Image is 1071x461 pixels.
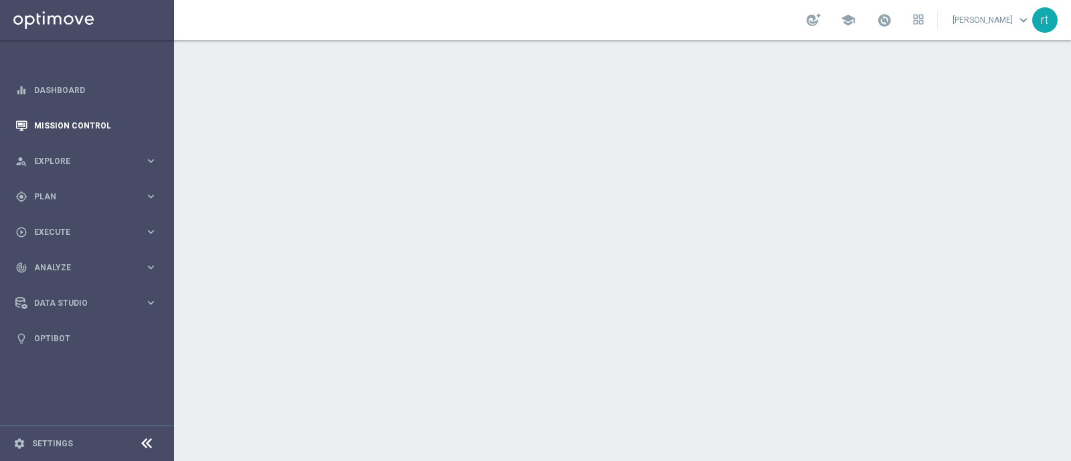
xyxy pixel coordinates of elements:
button: Data Studio keyboard_arrow_right [15,298,158,308]
i: equalizer [15,84,27,96]
a: [PERSON_NAME]keyboard_arrow_down [951,10,1032,30]
div: Dashboard [15,72,157,108]
span: Explore [34,157,145,165]
span: Analyze [34,264,145,272]
span: Plan [34,193,145,201]
button: equalizer Dashboard [15,85,158,96]
i: person_search [15,155,27,167]
a: Optibot [34,320,157,356]
a: Dashboard [34,72,157,108]
i: lightbulb [15,333,27,345]
span: Data Studio [34,299,145,307]
i: track_changes [15,262,27,274]
button: track_changes Analyze keyboard_arrow_right [15,262,158,273]
button: gps_fixed Plan keyboard_arrow_right [15,191,158,202]
div: Optibot [15,320,157,356]
a: Mission Control [34,108,157,143]
div: Execute [15,226,145,238]
i: keyboard_arrow_right [145,296,157,309]
button: person_search Explore keyboard_arrow_right [15,156,158,167]
i: gps_fixed [15,191,27,203]
i: keyboard_arrow_right [145,225,157,238]
button: Mission Control [15,120,158,131]
div: Data Studio [15,297,145,309]
span: Execute [34,228,145,236]
div: Explore [15,155,145,167]
div: rt [1032,7,1058,33]
i: keyboard_arrow_right [145,261,157,274]
div: Mission Control [15,108,157,143]
div: Analyze [15,262,145,274]
span: keyboard_arrow_down [1016,13,1031,27]
span: school [841,13,855,27]
div: Plan [15,191,145,203]
i: play_circle_outline [15,226,27,238]
i: settings [13,438,25,450]
i: keyboard_arrow_right [145,155,157,167]
a: Settings [32,440,73,448]
button: lightbulb Optibot [15,333,158,344]
button: play_circle_outline Execute keyboard_arrow_right [15,227,158,238]
i: keyboard_arrow_right [145,190,157,203]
